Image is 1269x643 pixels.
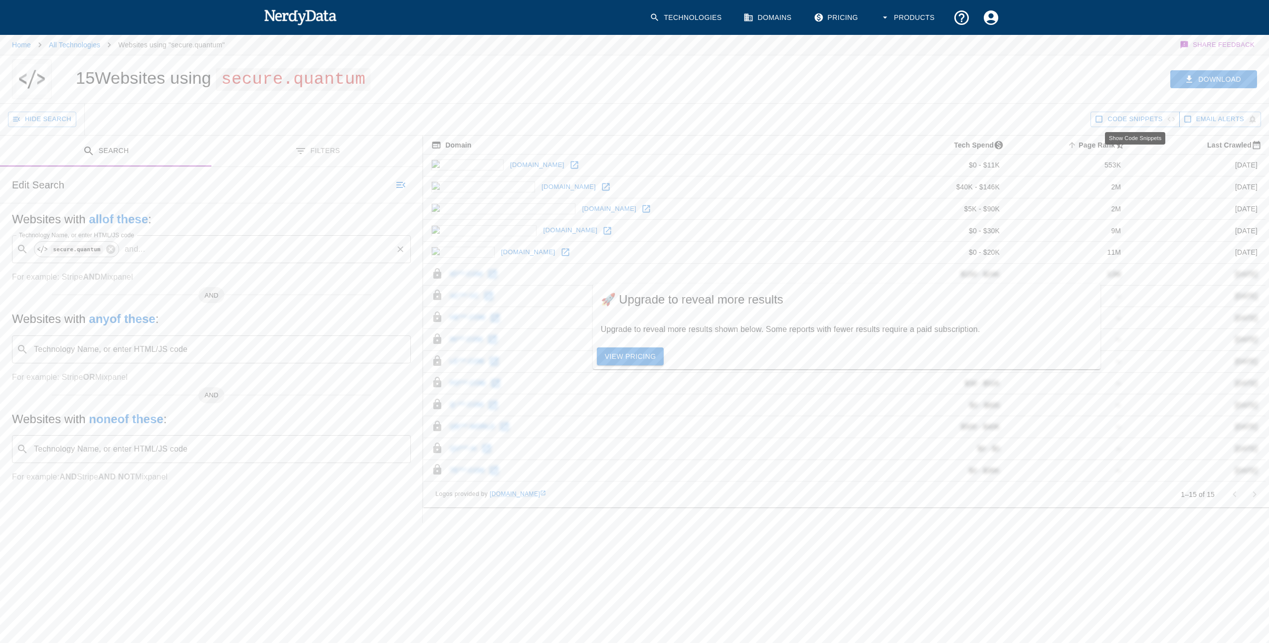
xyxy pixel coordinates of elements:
td: 9M [1008,220,1129,242]
a: [DOMAIN_NAME] [508,158,567,173]
b: AND NOT [98,473,135,481]
button: Hide Search [8,112,76,127]
a: Open roserambles.org in new window [598,179,613,194]
div: Show Code Snippets [1105,132,1165,145]
h6: Edit Search [12,177,64,193]
p: For example: Stripe Mixpanel [12,371,411,383]
a: [DOMAIN_NAME] [579,201,639,217]
h5: Websites with : [12,211,411,227]
a: View Pricing [597,347,664,366]
b: AND [83,273,100,281]
img: NerdyData.com [264,7,337,27]
img: eusipco2016.org icon [431,225,537,236]
a: Pricing [808,3,866,32]
td: $5K - $90K [880,198,1008,220]
button: Support and Documentation [947,3,976,32]
img: roserambles.org icon [431,181,535,192]
span: Get email alerts with newly found website results. Click to enable. [1196,114,1244,125]
p: Upgrade to reveal more results shown below. Some reports with fewer results require a paid subscr... [601,323,1092,335]
p: For example: Stripe Mixpanel [12,271,411,283]
span: AND [198,291,224,301]
td: [DATE] [1129,176,1266,198]
b: AND [59,473,77,481]
a: Domains [737,3,799,32]
span: The estimated minimum and maximum annual tech spend each webpage has, based on the free, freemium... [941,139,1008,151]
td: 553K [1008,155,1129,176]
td: 11M [1008,242,1129,264]
h5: Websites with : [12,411,411,427]
a: Open mpc.dk in new window [558,245,573,260]
span: A page popularity ranking based on a domain's backlinks. Smaller numbers signal more popular doma... [1066,139,1129,151]
a: All Technologies [49,41,100,49]
td: $0 - $11K [880,155,1008,176]
img: informationsecurity.report icon [431,203,575,214]
a: Technologies [644,3,729,32]
button: Products [874,3,943,32]
p: and ... [121,243,149,255]
span: Logos provided by [435,489,546,499]
td: 2M [1008,198,1129,220]
p: Websites using "secure.quantum" [118,40,225,50]
img: "secure.quantum" logo [16,59,47,99]
span: 🚀 Upgrade to reveal more results [601,292,1092,308]
a: [DOMAIN_NAME] [539,179,598,195]
button: Account Settings [976,3,1006,32]
td: $0 - $20K [880,242,1008,264]
td: $0 - $30K [880,220,1008,242]
img: mpc.dk icon [431,247,494,258]
a: Open cqc2t.org in new window [567,158,582,172]
a: [DOMAIN_NAME] [490,490,546,497]
p: For example: Stripe Mixpanel [12,471,411,483]
h1: 15 Websites using [76,68,370,87]
td: 2M [1008,176,1129,198]
span: secure.quantum [216,68,370,91]
a: [DOMAIN_NAME] [499,245,558,260]
p: 1–15 of 15 [1181,489,1215,499]
b: OR [83,373,95,381]
span: AND [198,390,224,400]
nav: breadcrumb [12,35,225,55]
button: Filters [211,136,423,167]
h5: Websites with : [12,311,411,327]
button: Get email alerts with newly found website results. Click to enable. [1179,112,1261,127]
a: Open informationsecurity.report in new window [639,201,654,216]
img: cqc2t.org icon [431,160,504,170]
button: Clear [393,242,407,256]
label: Technology Name, or enter HTML/JS code [19,231,134,239]
code: secure.quantum [51,245,103,254]
b: any of these [89,312,155,325]
a: [DOMAIN_NAME] [541,223,600,238]
span: Show Code Snippets [1107,114,1162,125]
td: $40K - $146K [880,176,1008,198]
button: Download [1170,70,1257,89]
td: [DATE] [1129,220,1266,242]
div: secure.quantum [34,241,119,257]
button: Show Code Snippets [1090,112,1179,127]
span: Most recent date this website was successfully crawled [1194,139,1266,151]
span: The registered domain name (i.e. "nerdydata.com"). [431,139,471,151]
td: [DATE] [1129,242,1266,264]
b: all of these [89,212,148,226]
b: none of these [89,412,163,426]
button: Share Feedback [1178,35,1257,55]
td: [DATE] [1129,155,1266,176]
a: Home [12,41,31,49]
a: Open eusipco2016.org in new window [600,223,615,238]
td: [DATE] [1129,198,1266,220]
